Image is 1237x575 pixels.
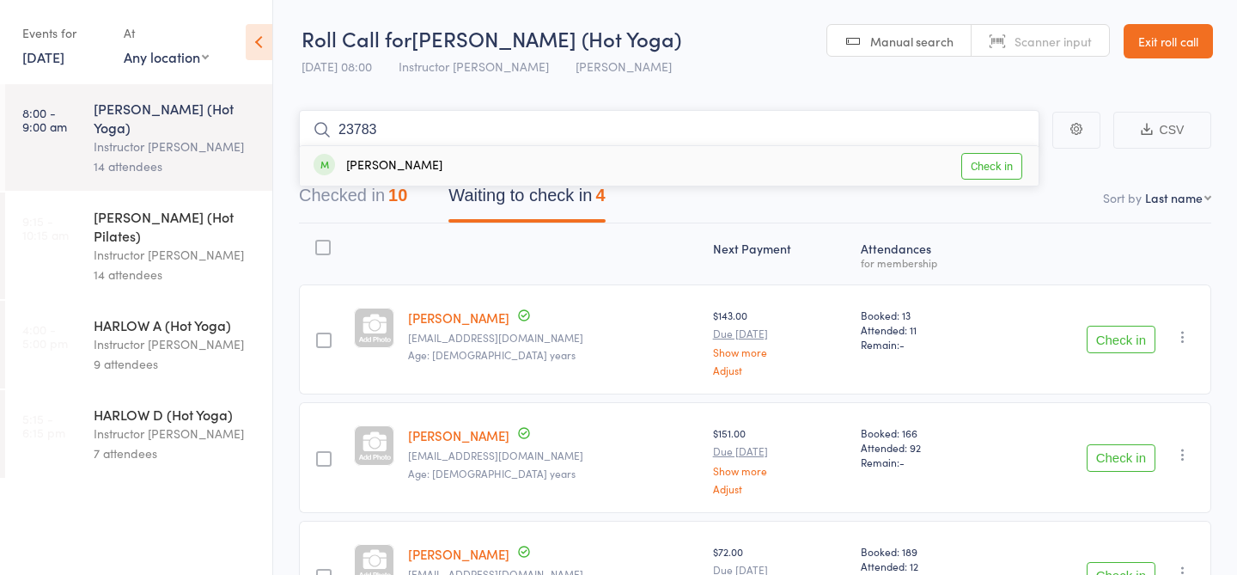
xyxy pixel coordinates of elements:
[94,245,258,265] div: Instructor [PERSON_NAME]
[1103,189,1142,206] label: Sort by
[713,364,847,376] a: Adjust
[22,106,67,133] time: 8:00 - 9:00 am
[408,450,698,462] small: elohugo@icloud.com
[399,58,549,75] span: Instructor [PERSON_NAME]
[94,405,258,424] div: HARLOW D (Hot Yoga)
[713,425,847,493] div: $151.00
[861,337,992,352] span: Remain:
[1124,24,1213,58] a: Exit roll call
[302,58,372,75] span: [DATE] 08:00
[5,84,272,191] a: 8:00 -9:00 am[PERSON_NAME] (Hot Yoga)Instructor [PERSON_NAME]14 attendees
[299,177,407,223] button: Checked in10
[408,309,509,327] a: [PERSON_NAME]
[22,412,65,439] time: 5:15 - 6:15 pm
[314,156,442,176] div: [PERSON_NAME]
[713,483,847,494] a: Adjust
[124,47,209,66] div: Any location
[861,308,992,322] span: Booked: 13
[861,440,992,455] span: Attended: 92
[94,99,258,137] div: [PERSON_NAME] (Hot Yoga)
[576,58,672,75] span: [PERSON_NAME]
[713,346,847,358] a: Show more
[861,322,992,337] span: Attended: 11
[861,257,992,268] div: for membership
[124,19,209,47] div: At
[94,443,258,463] div: 7 attendees
[408,426,509,444] a: [PERSON_NAME]
[861,559,992,573] span: Attended: 12
[870,33,954,50] span: Manual search
[94,334,258,354] div: Instructor [PERSON_NAME]
[94,315,258,334] div: HARLOW A (Hot Yoga)
[713,445,847,457] small: Due [DATE]
[94,137,258,156] div: Instructor [PERSON_NAME]
[899,337,905,352] span: -
[22,47,64,66] a: [DATE]
[706,231,854,277] div: Next Payment
[388,186,407,205] div: 10
[94,424,258,443] div: Instructor [PERSON_NAME]
[713,327,847,339] small: Due [DATE]
[5,193,272,299] a: 9:15 -10:15 am[PERSON_NAME] (Hot Pilates)Instructor [PERSON_NAME]14 attendees
[94,156,258,176] div: 14 attendees
[713,308,847,376] div: $143.00
[861,455,992,469] span: Remain:
[854,231,999,277] div: Atten­dances
[408,347,576,362] span: Age: [DEMOGRAPHIC_DATA] years
[408,332,698,344] small: negar.fasihiani@gmail.com
[961,153,1022,180] a: Check in
[1087,326,1155,353] button: Check in
[302,24,411,52] span: Roll Call for
[411,24,681,52] span: [PERSON_NAME] (Hot Yoga)
[1087,444,1155,472] button: Check in
[94,354,258,374] div: 9 attendees
[22,19,107,47] div: Events for
[1145,189,1203,206] div: Last name
[22,322,68,350] time: 4:00 - 5:00 pm
[448,177,605,223] button: Waiting to check in4
[1015,33,1092,50] span: Scanner input
[94,207,258,245] div: [PERSON_NAME] (Hot Pilates)
[1113,112,1211,149] button: CSV
[94,265,258,284] div: 14 attendees
[299,110,1039,150] input: Search by name
[408,466,576,480] span: Age: [DEMOGRAPHIC_DATA] years
[5,390,272,478] a: 5:15 -6:15 pmHARLOW D (Hot Yoga)Instructor [PERSON_NAME]7 attendees
[408,545,509,563] a: [PERSON_NAME]
[861,425,992,440] span: Booked: 166
[861,544,992,559] span: Booked: 189
[899,455,905,469] span: -
[22,214,69,242] time: 9:15 - 10:15 am
[5,301,272,388] a: 4:00 -5:00 pmHARLOW A (Hot Yoga)Instructor [PERSON_NAME]9 attendees
[595,186,605,205] div: 4
[713,465,847,476] a: Show more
